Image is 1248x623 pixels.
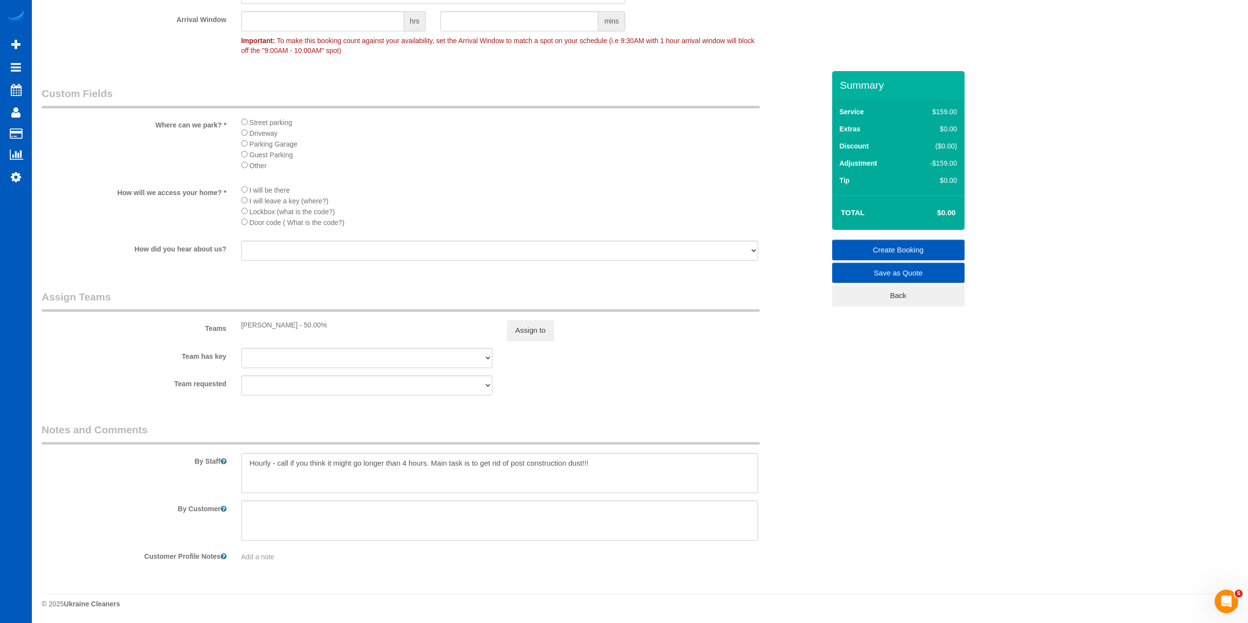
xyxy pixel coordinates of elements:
a: Create Booking [832,240,965,260]
div: $159.00 [909,107,957,117]
legend: Custom Fields [42,86,760,108]
label: How did you hear about us? [34,241,234,254]
label: By Staff [34,453,234,466]
label: Tip [840,175,850,185]
h3: Summary [840,79,960,91]
label: Where can we park? * [34,117,234,130]
label: Adjustment [840,158,877,168]
img: Automaid Logo [6,10,25,24]
span: Lockbox (what is the code?) [250,208,335,216]
div: [PERSON_NAME] - 50.00% [241,320,492,330]
span: 5 [1235,590,1243,598]
span: Door code ( What is the code?) [250,219,345,226]
label: Team has key [34,348,234,361]
label: Service [840,107,864,117]
label: Extras [840,124,861,134]
span: Parking Garage [250,140,298,148]
span: To make this booking count against your availability, set the Arrival Window to match a spot on y... [241,37,755,54]
a: Back [832,285,965,306]
label: Team requested [34,375,234,389]
strong: Ukraine Cleaners [64,600,120,608]
span: mins [598,11,625,31]
iframe: Intercom live chat [1215,590,1238,613]
span: Driveway [250,129,278,137]
strong: Total [841,208,865,217]
span: Street parking [250,119,292,126]
span: I will leave a key (where?) [250,197,329,205]
label: Arrival Window [34,11,234,25]
div: ($0.00) [909,141,957,151]
div: $0.00 [909,124,957,134]
span: Guest Parking [250,151,293,159]
h4: $0.00 [908,209,955,217]
legend: Assign Teams [42,290,760,312]
button: Assign to [507,320,554,341]
span: Add a note [241,553,275,561]
legend: Notes and Comments [42,423,760,445]
div: © 2025 [42,599,1238,609]
label: By Customer [34,500,234,514]
strong: Important: [241,37,275,45]
label: Discount [840,141,869,151]
span: I will be there [250,186,290,194]
label: Customer Profile Notes [34,548,234,561]
div: -$159.00 [909,158,957,168]
a: Save as Quote [832,263,965,283]
label: How will we access your home? * [34,184,234,198]
span: Other [250,162,267,170]
span: hrs [404,11,426,31]
label: Teams [34,320,234,333]
div: $0.00 [909,175,957,185]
